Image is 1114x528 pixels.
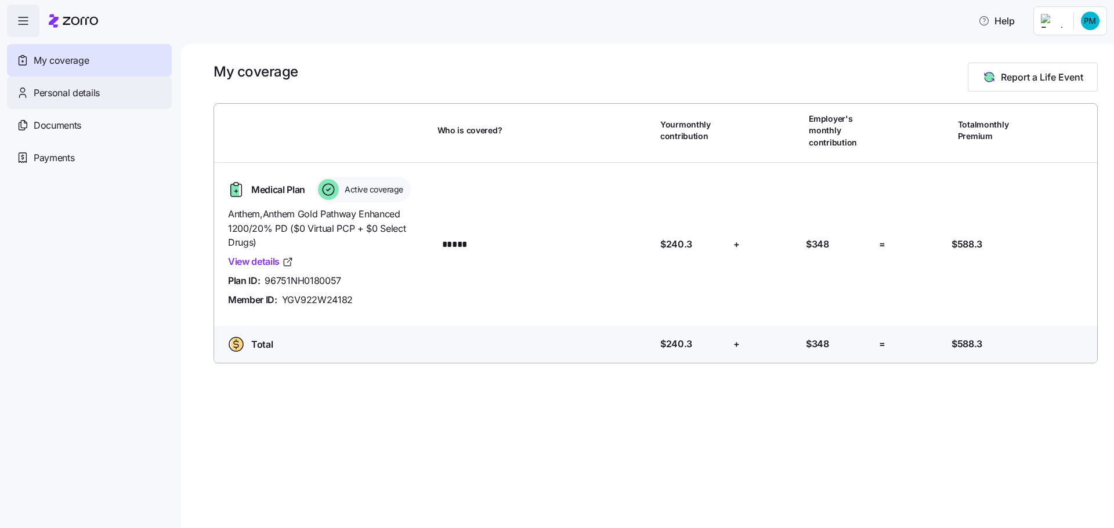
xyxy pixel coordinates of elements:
img: Employer logo [1041,14,1064,28]
span: $348 [806,337,829,351]
span: Total monthly Premium [958,119,1023,143]
a: Personal details [7,77,172,109]
span: Active coverage [341,184,403,195]
span: $240.3 [660,337,692,351]
span: Member ID: [228,293,277,307]
span: + [733,237,740,252]
a: My coverage [7,44,172,77]
span: Who is covered? [437,125,502,136]
span: $588.3 [952,337,982,351]
button: Help [969,9,1024,32]
span: $588.3 [952,237,982,252]
span: Documents [34,118,81,133]
span: = [879,337,885,351]
a: Documents [7,109,172,141]
span: Medical Plan [251,183,305,197]
a: Payments [7,141,172,174]
span: Employer's monthly contribution [809,113,874,148]
span: + [733,337,740,351]
span: Your monthly contribution [660,119,725,143]
img: 0e8fffb0dbfb5aad5b239b62fd04ae45 [1081,12,1099,30]
span: YGV922W24182 [282,293,353,307]
span: $348 [806,237,829,252]
span: Plan ID: [228,274,260,288]
span: Total [251,337,273,352]
span: My coverage [34,53,89,68]
span: Personal details [34,86,100,100]
span: = [879,237,885,252]
span: Payments [34,151,74,165]
span: Anthem , Anthem Gold Pathway Enhanced 1200/20% PD ($0 Virtual PCP + $0 Select Drugs) [228,207,428,250]
span: Report a Life Event [1001,70,1083,84]
span: $240.3 [660,237,692,252]
button: Report a Life Event [968,63,1098,92]
a: View details [228,254,294,269]
span: Help [978,14,1015,28]
span: 96751NH0180057 [265,274,341,288]
h1: My coverage [214,63,298,81]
